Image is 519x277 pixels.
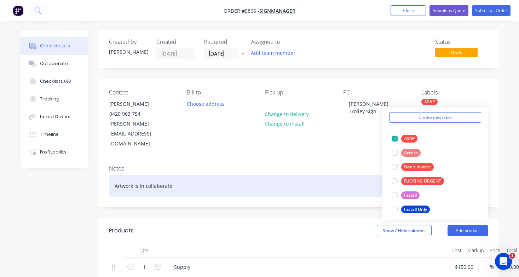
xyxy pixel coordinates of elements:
div: Linked Orders [40,114,70,120]
button: Checklists 0/0 [21,73,88,90]
div: Supply [168,262,196,272]
div: [PERSON_NAME]0420 963 754[PERSON_NAME][EMAIL_ADDRESS][DOMAIN_NAME] [103,99,174,149]
button: Close [391,5,426,16]
button: Change to delivery [261,109,313,119]
div: Products [109,226,134,235]
button: Add product [448,225,488,236]
button: Add team member [251,48,299,58]
button: Don't Invoice [389,162,437,172]
button: Submit as Quote [429,5,468,16]
div: Access [401,149,421,157]
div: Status [435,39,488,45]
button: Collaborate [21,55,88,73]
div: Cost [449,243,465,258]
button: Install Only [389,204,433,214]
button: Access [389,148,423,158]
div: 0420 963 754 [109,109,168,119]
button: Submit as Order [472,5,511,16]
button: Choose address [183,99,228,108]
div: [PERSON_NAME][EMAIL_ADDRESS][DOMAIN_NAME] [109,119,168,149]
div: Artwork is in collaborate [109,175,488,197]
div: Qty [123,243,166,258]
div: [PERSON_NAME] [109,99,168,109]
a: SignManager [259,7,295,14]
button: Timeline [21,126,88,143]
div: Created [156,39,195,45]
button: Order details [21,37,88,55]
button: Linked Orders [21,108,88,126]
span: 1 [509,253,515,259]
div: Labels [421,89,488,96]
div: Created by [109,39,148,45]
div: FUCKING URGENT [401,177,444,185]
img: Factory [13,5,23,16]
div: Tracking [40,96,59,102]
iframe: Intercom live chat [495,253,512,270]
div: PO [343,89,410,96]
button: Tracking [21,90,88,108]
button: Change to install [261,119,308,128]
span: Order #5866 - [224,7,259,14]
button: Install [389,190,422,200]
button: Add team member [247,48,299,58]
div: Contact [109,89,176,96]
div: Order details [40,43,70,49]
div: Price [487,243,503,258]
div: Required [204,39,243,45]
div: Assigned to [251,39,322,45]
button: ASAP [389,134,420,144]
div: ASAP [401,135,417,143]
div: Timeline [40,131,59,138]
div: Install Only [401,206,430,213]
span: % [490,263,494,271]
button: Profitability [21,143,88,161]
button: Create new label [389,112,481,123]
div: Collaborate [40,60,68,67]
button: Show / Hide columns [377,225,432,236]
div: ASAP [421,99,438,105]
div: Don't Invoice [401,163,434,171]
button: LEDS [389,219,420,229]
span: Draft [435,48,478,57]
div: Install [401,191,420,199]
div: [PERSON_NAME] [109,48,148,56]
button: FUCKING URGENT [389,176,447,186]
div: Markup [465,243,487,258]
div: LEDS [401,220,417,227]
div: [PERSON_NAME] Trolley Sign [343,99,410,116]
div: Notes [109,165,488,172]
div: Profitability [40,149,67,155]
div: Bill to [187,89,254,96]
div: Pick up [265,89,332,96]
div: Checklists 0/0 [40,78,71,85]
